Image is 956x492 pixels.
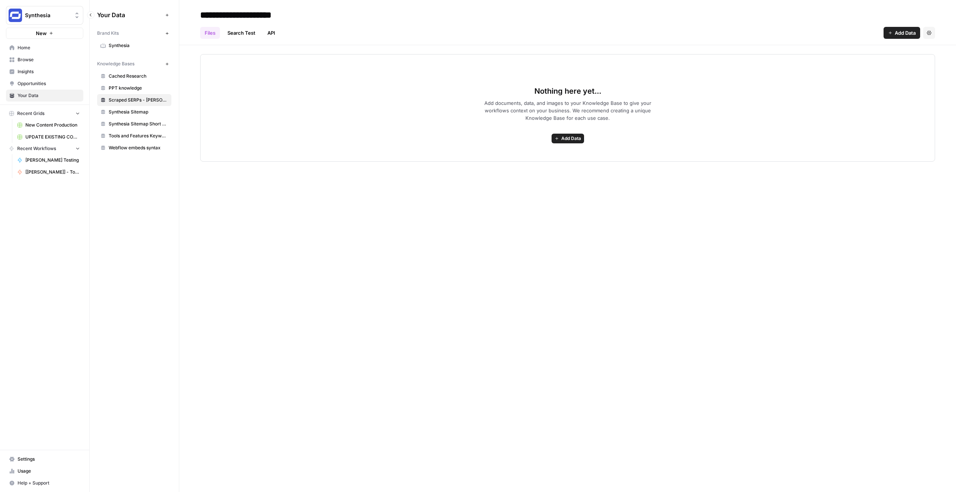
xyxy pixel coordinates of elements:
button: Recent Grids [6,108,83,119]
span: Tools and Features Keywords - Test [109,133,168,139]
span: Help + Support [18,480,80,486]
a: Tools and Features Keywords - Test [97,130,171,142]
span: Add Data [895,29,916,37]
a: Your Data [6,90,83,102]
a: Search Test [223,27,260,39]
button: Add Data [552,134,584,143]
span: Add Data [561,135,581,142]
span: Synthesia [109,42,168,49]
a: Synthesia Sitemap [97,106,171,118]
button: New [6,28,83,39]
span: Your Data [18,92,80,99]
span: Recent Grids [17,110,44,117]
button: Add Data [884,27,920,39]
a: UPDATE EXISTING CONTENT [14,131,83,143]
a: New Content Production [14,119,83,131]
a: PPT knowledge [97,82,171,94]
a: Usage [6,465,83,477]
a: Browse [6,54,83,66]
span: Your Data [97,10,162,19]
button: Workspace: Synthesia [6,6,83,25]
span: PPT knowledge [109,85,168,91]
span: Synthesia Sitemap Short List [109,121,168,127]
span: [PERSON_NAME] Testing [25,157,80,164]
span: Scraped SERPs - [PERSON_NAME] [109,97,168,103]
span: Add documents, data, and images to your Knowledge Base to give your workflows context on your bus... [472,99,663,122]
span: Home [18,44,80,51]
span: Brand Kits [97,30,119,37]
span: Cached Research [109,73,168,80]
button: Help + Support [6,477,83,489]
a: Opportunities [6,78,83,90]
a: Home [6,42,83,54]
span: Insights [18,68,80,75]
a: Insights [6,66,83,78]
span: Webflow embeds syntax [109,144,168,151]
a: [PERSON_NAME] Testing [14,154,83,166]
a: Webflow embeds syntax [97,142,171,154]
a: [[PERSON_NAME]] - Tools & Features Pages Refreshe - [MAIN WORKFLOW] [14,166,83,178]
a: Synthesia [97,40,171,52]
a: Cached Research [97,70,171,82]
span: Browse [18,56,80,63]
span: Opportunities [18,80,80,87]
img: Synthesia Logo [9,9,22,22]
span: Usage [18,468,80,474]
a: Files [200,27,220,39]
button: Recent Workflows [6,143,83,154]
span: UPDATE EXISTING CONTENT [25,134,80,140]
span: [[PERSON_NAME]] - Tools & Features Pages Refreshe - [MAIN WORKFLOW] [25,169,80,175]
span: Settings [18,456,80,463]
span: Nothing here yet... [534,86,601,96]
a: Settings [6,453,83,465]
span: New [36,29,47,37]
span: Synthesia Sitemap [109,109,168,115]
span: Synthesia [25,12,70,19]
span: New Content Production [25,122,80,128]
a: Synthesia Sitemap Short List [97,118,171,130]
a: Scraped SERPs - [PERSON_NAME] [97,94,171,106]
a: API [263,27,280,39]
span: Recent Workflows [17,145,56,152]
span: Knowledge Bases [97,60,134,67]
